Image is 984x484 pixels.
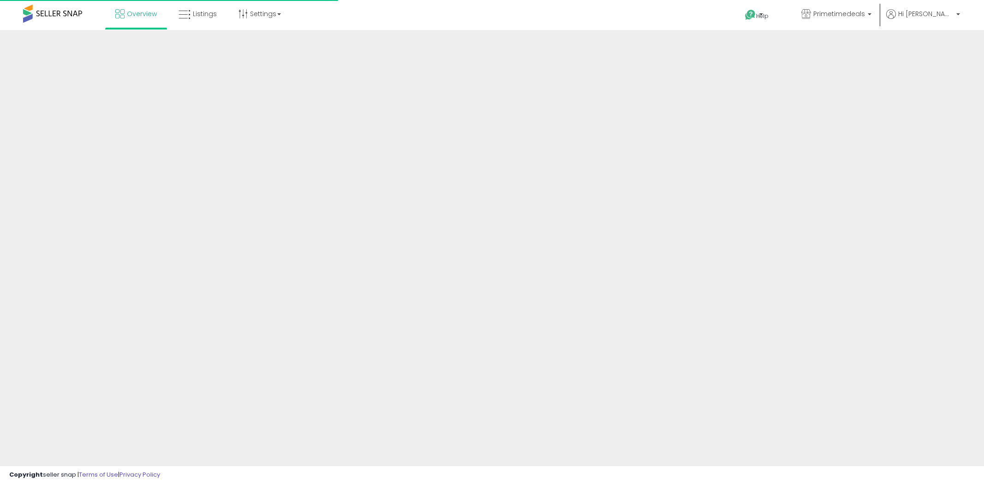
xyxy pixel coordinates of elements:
[813,9,865,18] span: Primetimedeals
[898,9,954,18] span: Hi [PERSON_NAME]
[127,9,157,18] span: Overview
[745,9,756,21] i: Get Help
[886,9,960,30] a: Hi [PERSON_NAME]
[738,2,787,30] a: Help
[193,9,217,18] span: Listings
[756,12,769,20] span: Help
